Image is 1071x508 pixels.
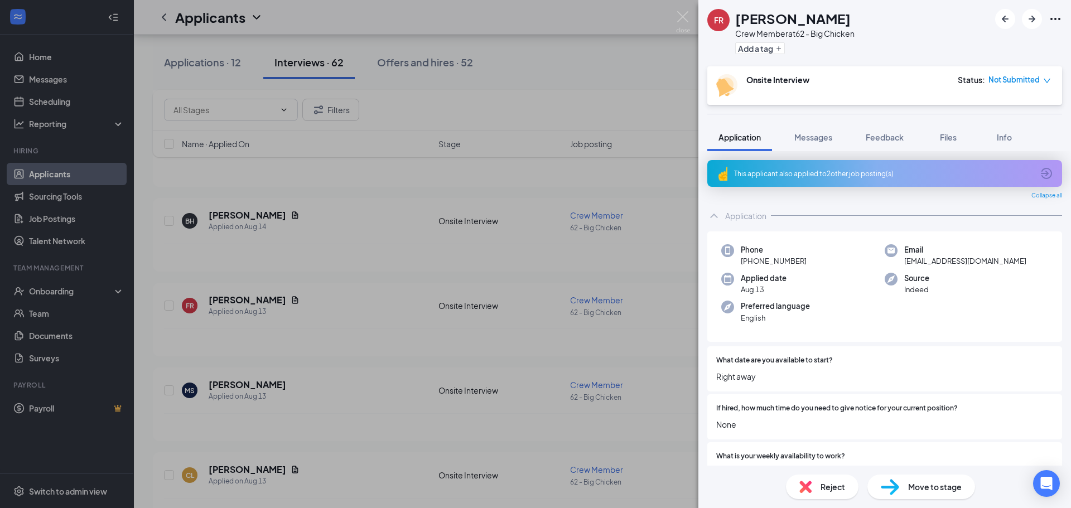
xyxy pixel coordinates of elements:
[741,244,807,255] span: Phone
[1025,12,1039,26] svg: ArrowRight
[1033,470,1060,497] div: Open Intercom Messenger
[725,210,766,221] div: Application
[741,273,787,284] span: Applied date
[735,9,851,28] h1: [PERSON_NAME]
[1040,167,1053,180] svg: ArrowCircle
[1043,77,1051,85] span: down
[904,273,929,284] span: Source
[1031,191,1062,200] span: Collapse all
[741,284,787,295] span: Aug 13
[995,9,1015,29] button: ArrowLeftNew
[1022,9,1042,29] button: ArrowRight
[741,312,810,323] span: English
[866,132,904,142] span: Feedback
[746,75,809,85] b: Onsite Interview
[735,28,855,39] div: Crew Member at 62 - Big Chicken
[734,169,1033,178] div: This applicant also applied to 2 other job posting(s)
[775,45,782,52] svg: Plus
[718,132,761,142] span: Application
[1049,12,1062,26] svg: Ellipses
[794,132,832,142] span: Messages
[958,74,985,85] div: Status :
[707,209,721,222] svg: ChevronUp
[741,255,807,267] span: [PHONE_NUMBER]
[716,418,1053,430] span: None
[716,451,845,462] span: What is your weekly availability to work?
[716,403,958,414] span: If hired, how much time do you need to give notice for your current position?
[904,255,1026,267] span: [EMAIL_ADDRESS][DOMAIN_NAME]
[716,355,833,366] span: What date are you available to start?
[998,12,1012,26] svg: ArrowLeftNew
[904,284,929,295] span: Indeed
[988,74,1040,85] span: Not Submitted
[997,132,1012,142] span: Info
[735,42,785,54] button: PlusAdd a tag
[741,301,810,312] span: Preferred language
[714,14,723,26] div: FR
[716,370,1053,383] span: Right away
[908,481,962,493] span: Move to stage
[821,481,845,493] span: Reject
[940,132,957,142] span: Files
[904,244,1026,255] span: Email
